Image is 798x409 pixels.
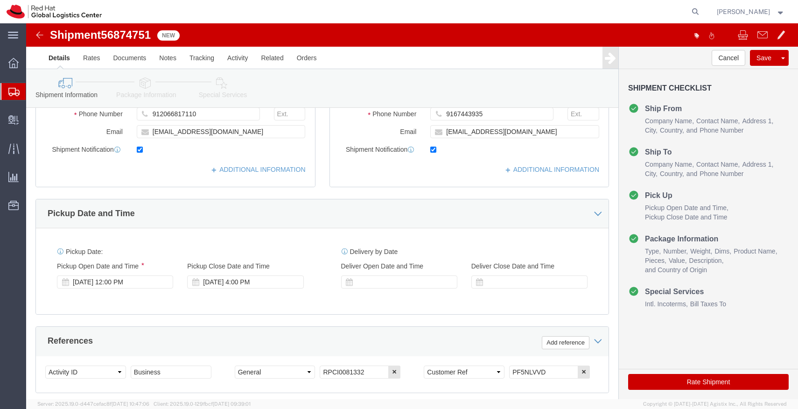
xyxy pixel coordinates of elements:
span: [DATE] 09:39:01 [213,401,251,407]
button: [PERSON_NAME] [716,6,785,17]
span: Client: 2025.19.0-129fbcf [154,401,251,407]
span: Server: 2025.19.0-d447cefac8f [37,401,149,407]
img: logo [7,5,102,19]
span: [DATE] 10:47:06 [112,401,149,407]
span: Nilesh Shinde [717,7,770,17]
span: Copyright © [DATE]-[DATE] Agistix Inc., All Rights Reserved [643,400,787,408]
iframe: FS Legacy Container [26,23,798,399]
